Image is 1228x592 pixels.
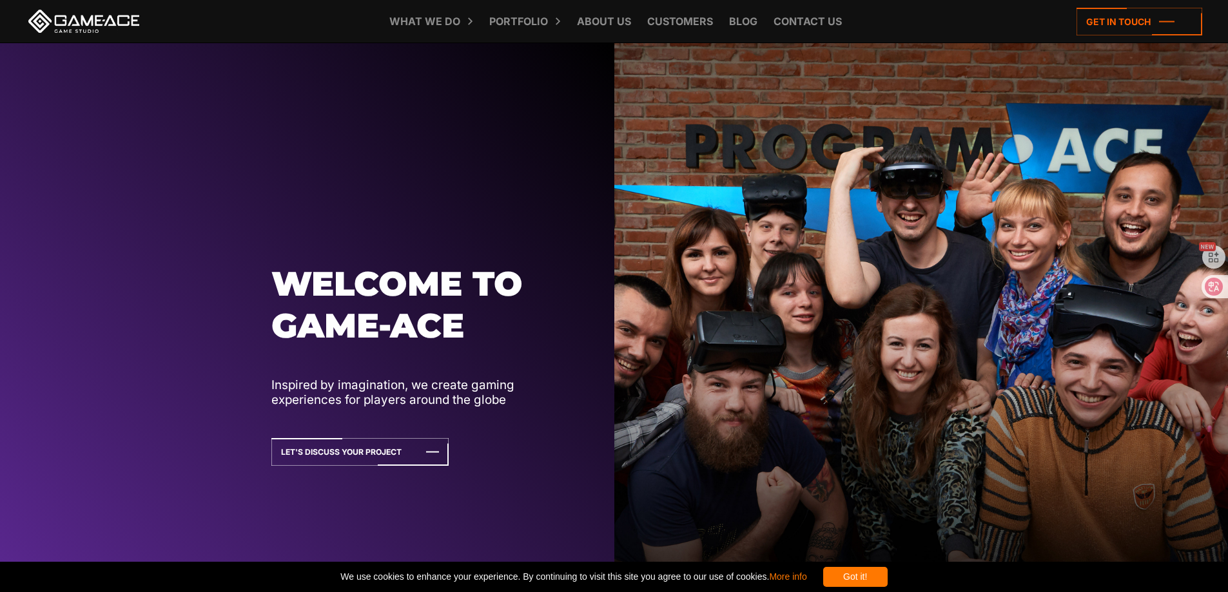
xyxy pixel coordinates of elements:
span: We use cookies to enhance your experience. By continuing to visit this site you agree to our use ... [340,567,806,587]
a: More info [769,571,806,582]
h1: Welcome to Game-ace [271,263,576,347]
p: Inspired by imagination, we create gaming experiences for players around the globe [271,377,576,408]
div: Got it! [823,567,888,587]
a: Get in touch [1077,8,1202,35]
a: Let's Discuss Your Project [271,438,449,466]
